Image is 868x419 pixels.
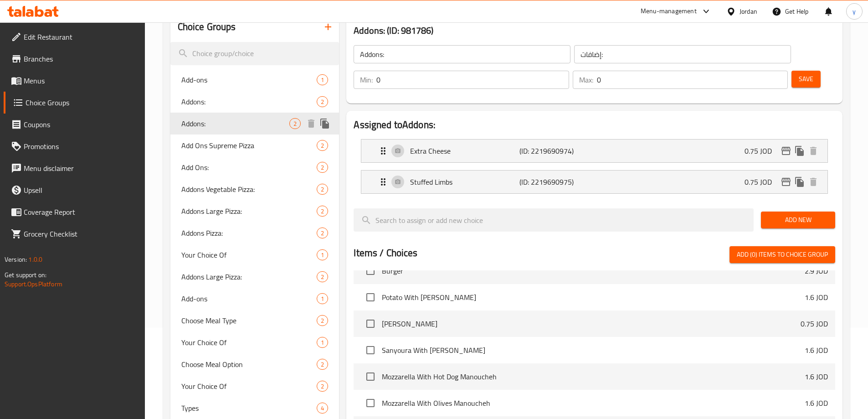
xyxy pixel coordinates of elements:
span: Add (0) items to choice group [737,249,828,260]
span: Add-ons [181,293,317,304]
span: 1 [317,76,328,84]
div: Choose Meal Type2 [170,310,339,331]
span: Version: [5,253,27,265]
span: Menu disclaimer [24,163,138,174]
p: 1.6 JOD [805,292,828,303]
div: Addons Pizza:2 [170,222,339,244]
h2: Choice Groups [178,20,236,34]
span: Addons Large Pizza: [181,271,317,282]
p: (ID: 2219690975) [519,176,592,187]
div: Addons:2deleteduplicate [170,113,339,134]
span: Sanyoura With [PERSON_NAME] [382,345,805,356]
div: Choices [317,74,328,85]
span: Add Ons: [181,162,317,173]
div: Choices [317,293,328,304]
div: Menu-management [641,6,697,17]
div: Addons:2 [170,91,339,113]
span: 2 [317,382,328,391]
span: Menus [24,75,138,86]
button: edit [779,144,793,158]
span: 2 [317,185,328,194]
span: Select choice [361,288,380,307]
p: 0.75 JOD [745,176,779,187]
div: Choices [317,315,328,326]
h3: Addons: (ID: 981786) [354,23,835,38]
li: Expand [354,166,835,197]
h2: Items / Choices [354,246,417,260]
span: Mozzarella With Hot Dog Manoucheh [382,371,805,382]
span: Addons Pizza: [181,228,317,238]
div: Choices [289,118,301,129]
span: [PERSON_NAME] [382,318,801,329]
p: Extra Cheese [410,145,519,156]
li: Expand [354,135,835,166]
button: Save [791,71,821,88]
span: Choice Groups [26,97,138,108]
span: 2 [317,360,328,369]
span: 2 [317,229,328,238]
h2: Assigned to Addons: [354,118,835,132]
span: Save [799,73,813,85]
span: Addons: [181,96,317,107]
span: Branches [24,53,138,64]
span: Select choice [361,341,380,360]
a: Edit Restaurant [4,26,145,48]
span: 1 [317,295,328,303]
span: 2 [317,316,328,325]
span: Mozzarella With Olives Manoucheh [382,398,805,409]
p: Min: [360,74,373,85]
button: Add (0) items to choice group [729,246,835,263]
span: Coverage Report [24,207,138,217]
div: Choose Meal Option2 [170,353,339,375]
span: 2 [290,119,300,128]
div: Choices [317,359,328,370]
span: Burger [382,265,805,276]
div: Add-ons1 [170,69,339,91]
span: 2 [317,207,328,216]
span: Choose Meal Option [181,359,317,370]
span: 1 [317,251,328,259]
button: Add New [761,212,835,228]
span: 2 [317,163,328,172]
span: Grocery Checklist [24,228,138,239]
p: Max: [579,74,593,85]
div: Expand [361,140,827,162]
span: Types [181,403,317,414]
span: Potato With [PERSON_NAME] [382,292,805,303]
span: 1 [317,338,328,347]
div: Your Choice Of1 [170,244,339,266]
div: Expand [361,171,827,193]
div: Choices [317,271,328,282]
p: 0.75 JOD [745,145,779,156]
div: Addons Large Pizza:2 [170,200,339,222]
div: Choices [317,337,328,348]
span: 2 [317,273,328,281]
span: Select choice [361,261,380,280]
div: Add Ons:2 [170,156,339,178]
p: Stuffed Limbs [410,176,519,187]
span: Edit Restaurant [24,31,138,42]
p: 1.6 JOD [805,371,828,382]
span: Addons Vegetable Pizza: [181,184,317,195]
span: Add New [768,214,828,226]
div: Choices [317,96,328,107]
span: 2 [317,98,328,106]
a: Promotions [4,135,145,157]
span: Select choice [361,393,380,413]
span: Upsell [24,185,138,196]
div: Choices [317,249,328,260]
input: search [354,208,754,232]
div: Types4 [170,397,339,419]
a: Support.OpsPlatform [5,278,62,290]
span: Addons Large Pizza: [181,206,317,217]
button: delete [304,117,318,130]
div: Addons Large Pizza:2 [170,266,339,288]
span: Coupons [24,119,138,130]
a: Grocery Checklist [4,223,145,245]
span: Add-ons [181,74,317,85]
div: Jordan [740,6,757,16]
a: Branches [4,48,145,70]
span: Select choice [361,314,380,333]
button: duplicate [793,144,806,158]
span: Addons: [181,118,290,129]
